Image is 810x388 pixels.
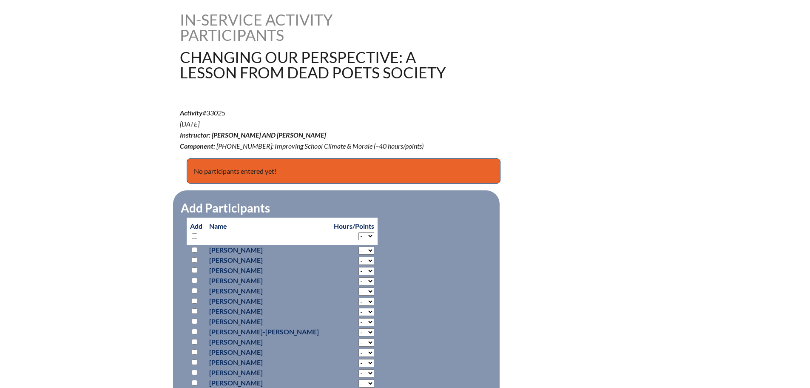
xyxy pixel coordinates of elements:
[209,347,327,357] p: [PERSON_NAME]
[180,120,199,128] span: [DATE]
[180,107,479,152] p: #33025
[209,221,327,231] p: Name
[209,245,327,255] p: [PERSON_NAME]
[209,337,327,347] p: [PERSON_NAME]
[212,131,326,139] span: [PERSON_NAME] and [PERSON_NAME]
[209,255,327,265] p: [PERSON_NAME]
[209,276,327,286] p: [PERSON_NAME]
[180,109,202,117] b: Activity
[180,142,215,150] b: Component:
[180,49,459,80] h1: Changing Our Perspective: A Lesson From Dead Poets Society
[374,142,423,150] span: (–40 hours/points)
[209,316,327,327] p: [PERSON_NAME]
[209,378,327,388] p: [PERSON_NAME]
[190,221,202,241] p: Add
[209,306,327,316] p: [PERSON_NAME]
[209,357,327,368] p: [PERSON_NAME]
[209,286,327,296] p: [PERSON_NAME]
[180,12,351,43] h1: In-service Activity Participants
[209,296,327,306] p: [PERSON_NAME]
[334,221,374,231] p: Hours/Points
[209,265,327,276] p: [PERSON_NAME]
[187,158,500,184] p: No participants entered yet!
[180,201,271,215] legend: Add Participants
[209,368,327,378] p: [PERSON_NAME]
[180,131,210,139] b: Instructor:
[216,142,372,150] span: [PHONE_NUMBER]: Improving School Climate & Morale
[209,327,327,337] p: [PERSON_NAME]-[PERSON_NAME]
